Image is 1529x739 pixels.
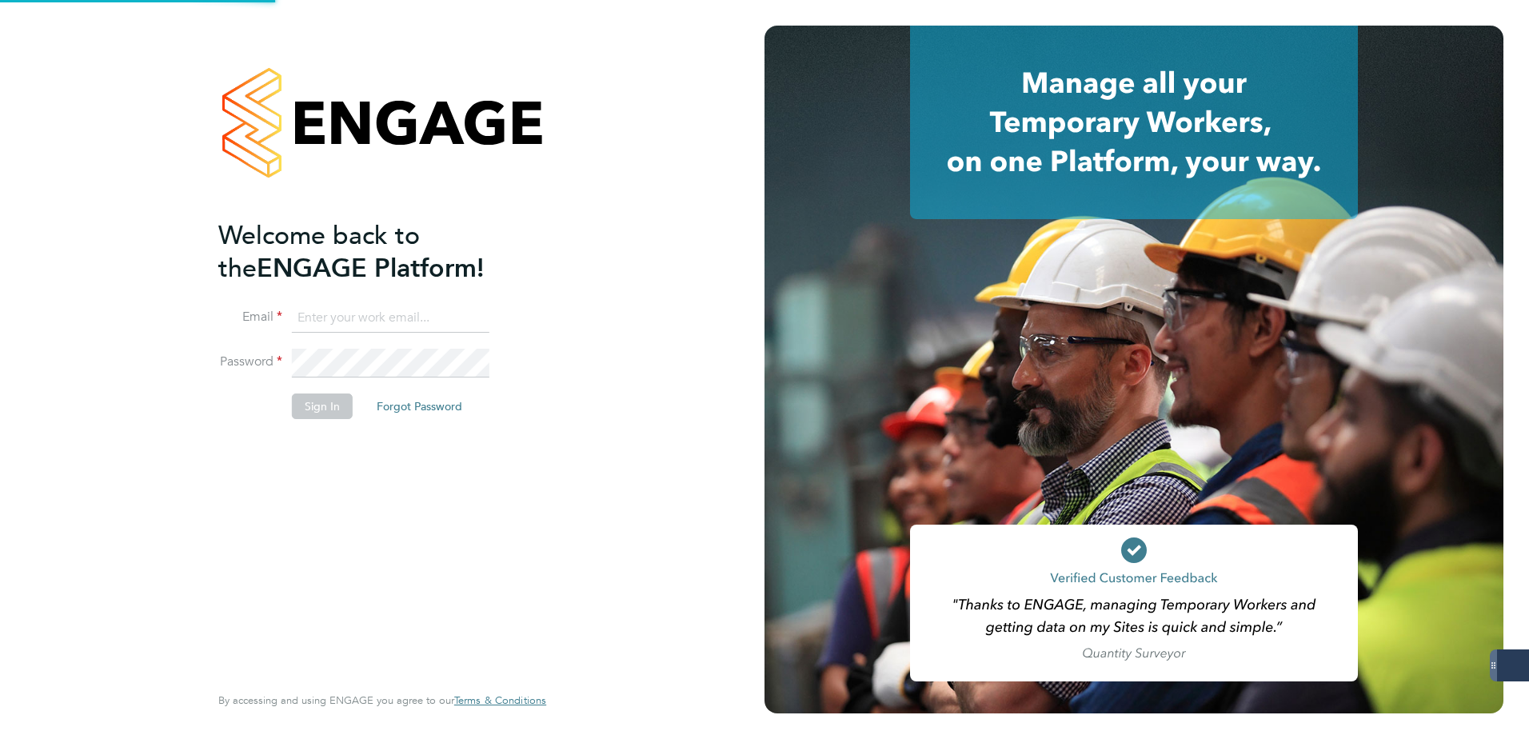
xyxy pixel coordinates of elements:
span: Welcome back to the [218,220,420,284]
button: Forgot Password [364,393,475,419]
input: Enter your work email... [292,304,489,333]
label: Password [218,354,282,370]
label: Email [218,309,282,326]
span: Terms & Conditions [454,693,546,707]
button: Sign In [292,393,353,419]
h2: ENGAGE Platform! [218,219,530,285]
a: Terms & Conditions [454,694,546,707]
span: By accessing and using ENGAGE you agree to our [218,693,546,707]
